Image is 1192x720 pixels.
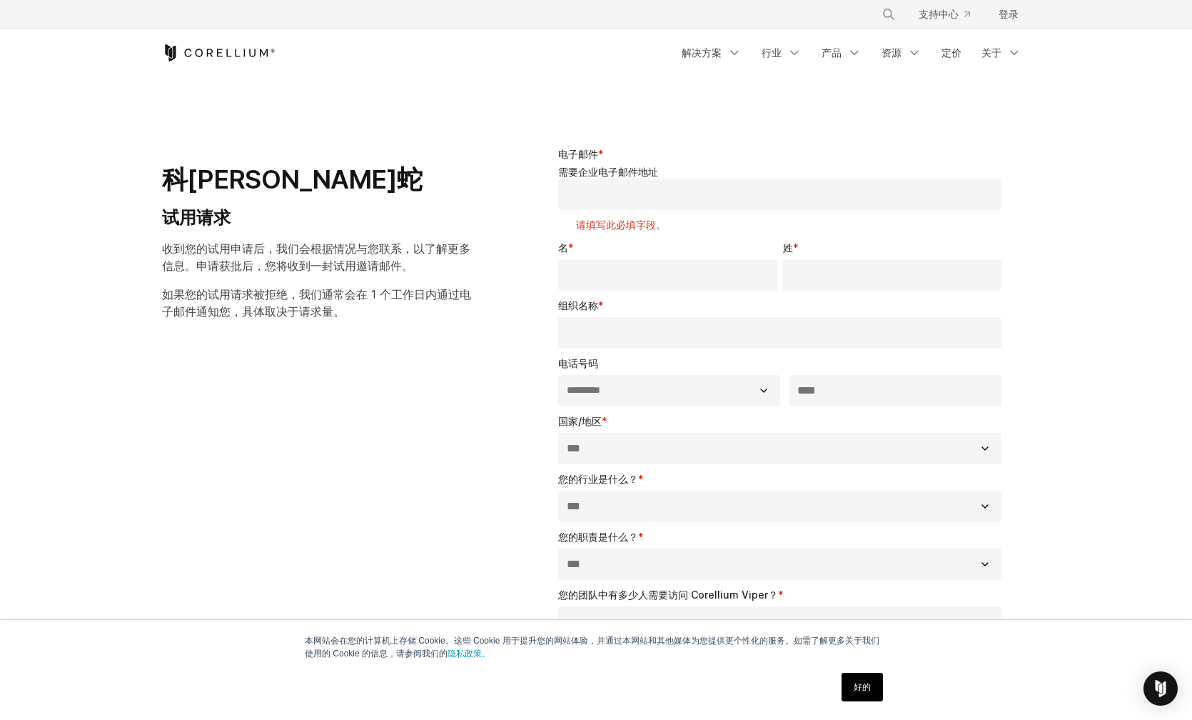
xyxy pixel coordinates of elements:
font: 您的职责是什么？ [558,531,638,543]
font: 关于 [981,46,1001,59]
font: 定价 [941,46,961,59]
font: 组织名称 [558,299,598,311]
div: 导航菜单 [673,40,1030,66]
font: 收到您的试用申请后，我们会根据情况与您联系，以了解更多信息。申请获批后，您将收到一封试用邀请邮件。 [162,241,470,273]
font: 支持中心 [919,8,959,20]
div: 导航菜单 [864,1,1030,27]
div: 打开 Intercom Messenger [1143,671,1178,706]
font: 电话号码 [558,357,598,369]
a: 好的 [842,673,883,701]
font: 科[PERSON_NAME]蛇 [162,164,422,195]
font: 电子邮件 [558,148,598,160]
font: 如果您的试用请求被拒绝，我们通常会在 1 个工作日内通过电子邮件通知您，具体取决于请求量。 [162,287,471,319]
font: 资源 [882,46,901,59]
button: 搜索 [876,1,901,27]
font: 产品 [822,46,842,59]
font: 名 [558,241,568,254]
font: 请填写此必填字段。 [576,219,666,231]
font: 好的 [854,682,871,692]
font: 国家/地区 [558,415,602,427]
a: 隐私政策。 [448,649,490,659]
font: 本网站会在您的计算机上存储 Cookie。这些 Cookie 用于提升您的网站体验，并通过本网站和其他媒体为您提供更个性化的服务。如需了解更多关于我们使用的 Cookie 的信息，请参阅我们的 [305,636,879,659]
font: 解决方案 [682,46,722,59]
font: 您的团队中有多少人需要访问 Corellium Viper？ [558,589,778,601]
a: 科雷利姆之家 [162,44,276,61]
font: 登录 [999,8,1019,20]
font: 行业 [762,46,782,59]
font: 姓 [783,241,793,254]
font: 试用请求 [162,207,231,228]
font: 需要企业电子邮件地址 [558,166,658,178]
font: 您的行业是什么？ [558,473,638,485]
